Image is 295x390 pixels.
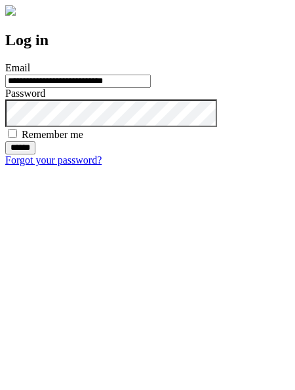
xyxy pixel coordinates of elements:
[5,154,102,166] a: Forgot your password?
[5,88,45,99] label: Password
[5,31,290,49] h2: Log in
[5,5,16,16] img: logo-4e3dc11c47720685a147b03b5a06dd966a58ff35d612b21f08c02c0306f2b779.png
[5,62,30,73] label: Email
[22,129,83,140] label: Remember me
